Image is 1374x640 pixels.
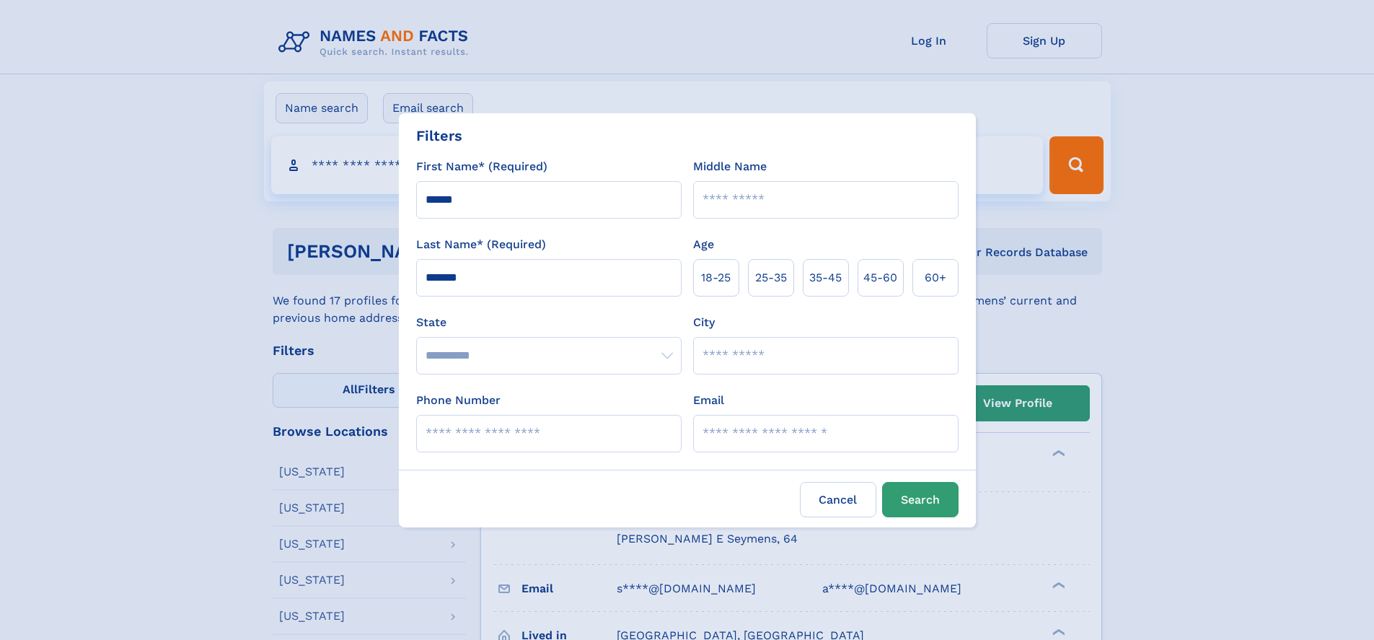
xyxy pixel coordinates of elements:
[925,269,946,286] span: 60+
[755,269,787,286] span: 25‑35
[693,314,715,331] label: City
[693,236,714,253] label: Age
[416,236,546,253] label: Last Name* (Required)
[416,314,682,331] label: State
[800,482,876,517] label: Cancel
[701,269,731,286] span: 18‑25
[416,125,462,146] div: Filters
[416,158,547,175] label: First Name* (Required)
[882,482,959,517] button: Search
[863,269,897,286] span: 45‑60
[416,392,501,409] label: Phone Number
[693,392,724,409] label: Email
[809,269,842,286] span: 35‑45
[693,158,767,175] label: Middle Name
